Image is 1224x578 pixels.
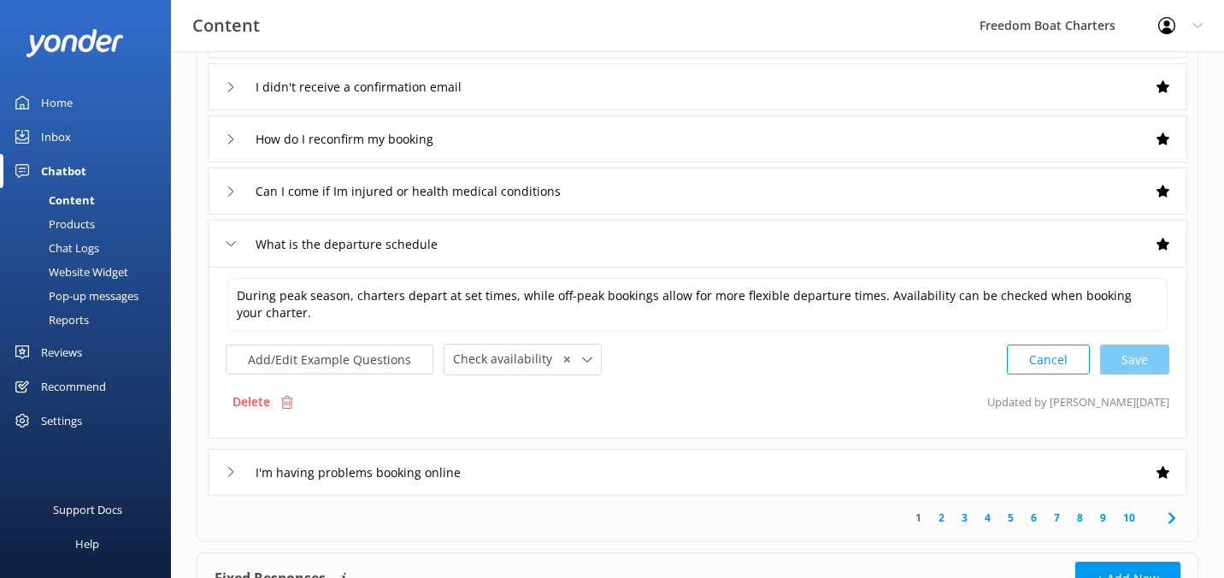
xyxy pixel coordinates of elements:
a: Products [10,212,171,236]
span: ✕ [562,351,571,368]
p: Updated by [PERSON_NAME] [DATE] [987,386,1169,418]
div: Pop-up messages [10,284,138,308]
a: 1 [907,510,930,526]
a: 6 [1022,510,1045,526]
div: Inbox [41,120,71,154]
a: Pop-up messages [10,284,171,308]
img: yonder-white-logo.png [26,29,124,57]
a: Reports [10,308,171,332]
a: 7 [1045,510,1068,526]
div: Website Widget [10,260,128,284]
div: Help [75,527,99,561]
a: Content [10,188,171,212]
div: Chat Logs [10,236,99,260]
div: Reports [10,308,89,332]
a: 9 [1092,510,1115,526]
a: 8 [1068,510,1092,526]
div: Content [10,188,95,212]
a: 5 [999,510,1022,526]
a: 4 [976,510,999,526]
a: 2 [930,510,953,526]
div: Support Docs [53,492,122,527]
button: Add/Edit Example Questions [226,345,433,375]
button: Cancel [1007,345,1090,375]
a: 10 [1115,510,1144,526]
div: Products [10,212,95,236]
div: Settings [41,404,82,438]
a: Website Widget [10,260,171,284]
div: Chatbot [41,154,86,188]
span: Check availability [453,350,562,369]
a: 3 [953,510,976,526]
p: Delete [232,392,270,411]
div: Home [41,86,73,120]
div: Recommend [41,369,106,404]
textarea: During peak season, charters depart at set times, while off-peak bookings allow for more flexible... [227,278,1168,332]
h3: Content [192,12,260,39]
a: Chat Logs [10,236,171,260]
div: Reviews [41,335,82,369]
